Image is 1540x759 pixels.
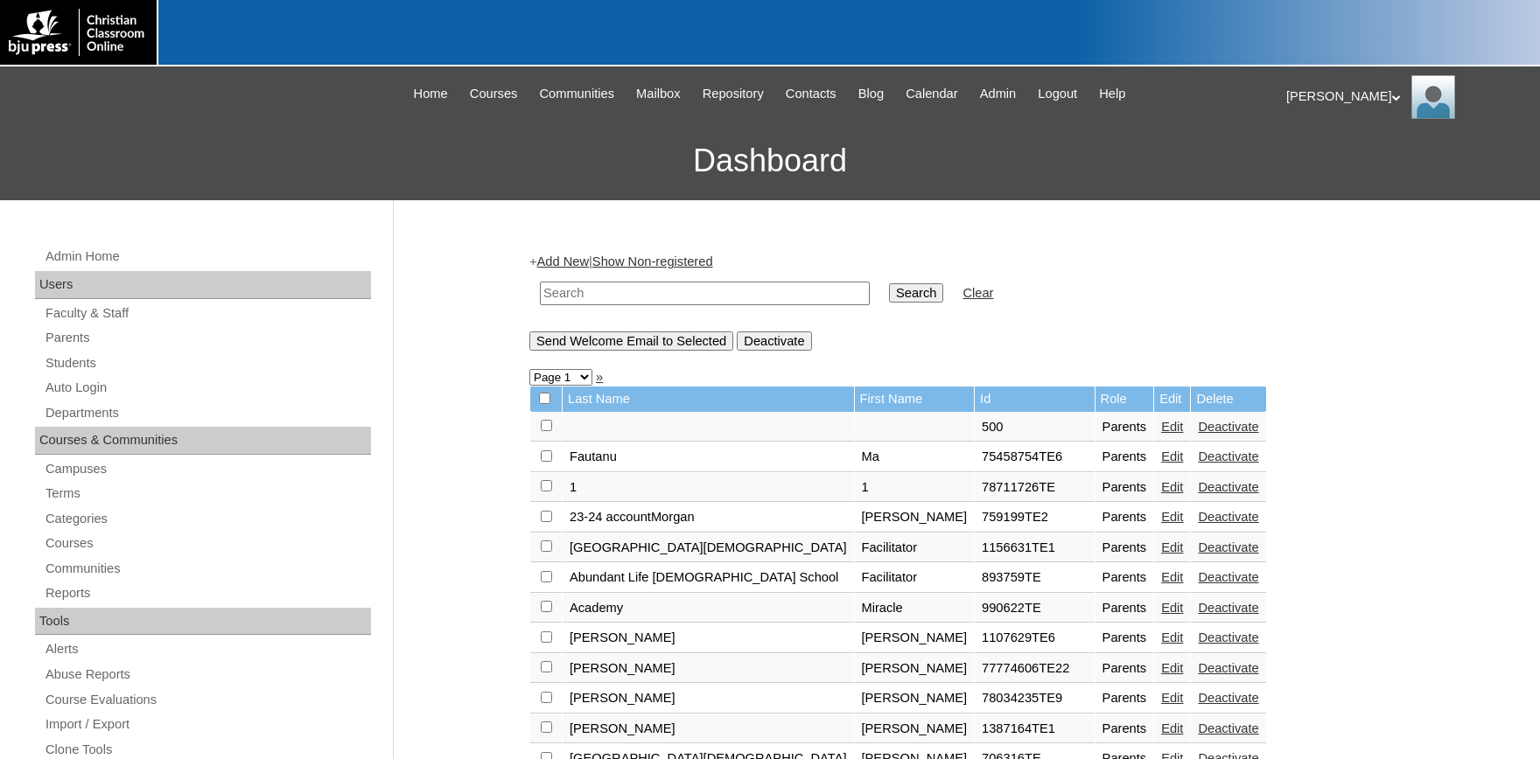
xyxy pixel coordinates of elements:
[1161,661,1183,675] a: Edit
[44,533,371,554] a: Courses
[855,503,975,533] td: [PERSON_NAME]
[855,442,975,472] td: Ma
[975,654,1095,684] td: 77774606TE22
[1154,386,1190,412] td: Edit
[44,377,371,399] a: Auto Login
[777,84,845,104] a: Contacts
[44,458,371,480] a: Campuses
[1198,721,1258,735] a: Deactivate
[1198,570,1258,584] a: Deactivate
[694,84,773,104] a: Repository
[1198,601,1258,615] a: Deactivate
[962,286,993,300] a: Clear
[1161,691,1183,705] a: Edit
[1198,661,1258,675] a: Deactivate
[975,442,1095,472] td: 75458754TE6
[563,563,854,593] td: Abundant Life [DEMOGRAPHIC_DATA] School
[855,684,975,714] td: [PERSON_NAME]
[563,533,854,563] td: [GEOGRAPHIC_DATA][DEMOGRAPHIC_DATA]
[563,684,854,714] td: [PERSON_NAME]
[44,664,371,686] a: Abuse Reports
[1411,75,1455,119] img: Karen Lawton
[1095,594,1154,623] td: Parents
[1161,480,1183,494] a: Edit
[596,370,603,384] a: »
[975,503,1095,533] td: 759199TE2
[975,594,1095,623] td: 990622TE
[906,84,957,104] span: Calendar
[1038,84,1077,104] span: Logout
[539,84,614,104] span: Communities
[1198,540,1258,554] a: Deactivate
[971,84,1025,104] a: Admin
[855,533,975,563] td: Facilitator
[1161,540,1183,554] a: Edit
[563,386,854,412] td: Last Name
[1161,510,1183,524] a: Edit
[563,442,854,472] td: Fautanu
[855,386,975,412] td: First Name
[44,638,371,660] a: Alerts
[737,331,811,351] input: Deactivate
[35,427,371,455] div: Courses & Communities
[975,623,1095,653] td: 1107629TE6
[44,327,371,349] a: Parents
[975,684,1095,714] td: 78034235TE9
[1198,691,1258,705] a: Deactivate
[1095,503,1154,533] td: Parents
[897,84,966,104] a: Calendar
[1161,721,1183,735] a: Edit
[44,303,371,324] a: Faculty & Staff
[1095,386,1154,412] td: Role
[1095,684,1154,714] td: Parents
[975,386,1095,412] td: Id
[1095,473,1154,503] td: Parents
[1198,449,1258,463] a: Deactivate
[44,352,371,374] a: Students
[44,508,371,530] a: Categories
[405,84,457,104] a: Home
[975,714,1095,744] td: 1387164TE1
[889,283,943,303] input: Search
[44,483,371,505] a: Terms
[9,122,1531,200] h3: Dashboard
[1095,714,1154,744] td: Parents
[855,594,975,623] td: Miracle
[537,254,589,268] a: Add New
[1161,630,1183,644] a: Edit
[44,714,371,735] a: Import / Export
[1161,601,1183,615] a: Edit
[563,503,854,533] td: 23-24 accountMorgan
[855,563,975,593] td: Facilitator
[855,654,975,684] td: [PERSON_NAME]
[975,533,1095,563] td: 1156631TE1
[1198,510,1258,524] a: Deactivate
[980,84,1017,104] span: Admin
[529,331,733,351] input: Send Welcome Email to Selected
[1099,84,1125,104] span: Help
[44,582,371,604] a: Reports
[1095,442,1154,472] td: Parents
[44,246,371,268] a: Admin Home
[563,714,854,744] td: [PERSON_NAME]
[636,84,681,104] span: Mailbox
[1161,570,1183,584] a: Edit
[1095,623,1154,653] td: Parents
[1029,84,1086,104] a: Logout
[1095,654,1154,684] td: Parents
[1090,84,1134,104] a: Help
[855,623,975,653] td: [PERSON_NAME]
[530,84,623,104] a: Communities
[1191,386,1265,412] td: Delete
[975,473,1095,503] td: 78711726TE
[1161,420,1183,434] a: Edit
[1286,75,1522,119] div: [PERSON_NAME]
[592,254,713,268] a: Show Non-registered
[44,689,371,711] a: Course Evaluations
[563,623,854,653] td: [PERSON_NAME]
[563,473,854,503] td: 1
[1095,413,1154,442] td: Parents
[563,594,854,623] td: Academy
[855,714,975,744] td: [PERSON_NAME]
[786,84,836,104] span: Contacts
